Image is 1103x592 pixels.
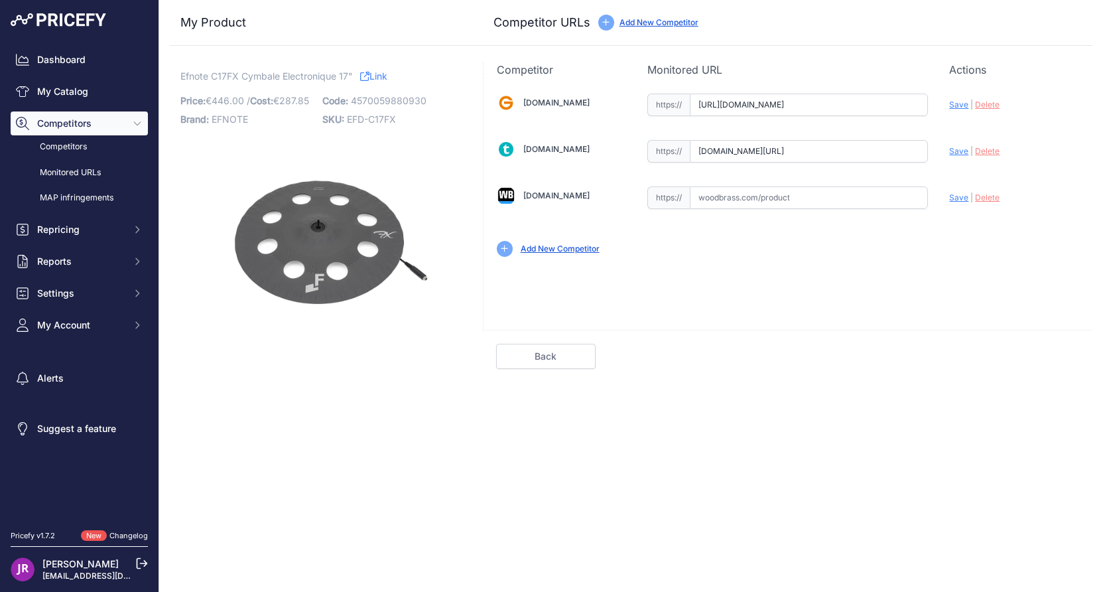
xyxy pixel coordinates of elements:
[351,95,426,106] span: 4570059880930
[521,244,600,254] a: Add New Competitor
[347,113,396,125] span: EFD-C17FX
[11,48,148,514] nav: Sidebar
[37,223,124,236] span: Repricing
[37,319,124,332] span: My Account
[11,417,148,441] a: Suggest a feature
[970,146,973,156] span: |
[523,98,590,108] a: [DOMAIN_NAME]
[37,255,124,268] span: Reports
[11,281,148,305] button: Settings
[647,94,690,116] span: https://
[975,192,1000,202] span: Delete
[497,62,627,78] p: Competitor
[360,68,387,84] a: Link
[180,92,314,110] p: €
[690,186,928,209] input: woodbrass.com/product
[279,95,309,106] span: 287.85
[11,111,148,135] button: Competitors
[11,366,148,390] a: Alerts
[11,186,148,210] a: MAP infringements
[81,530,107,542] span: New
[250,95,273,106] span: Cost:
[180,113,209,125] span: Brand:
[975,100,1000,110] span: Delete
[690,94,928,116] input: gear4music.fr/product
[37,287,124,300] span: Settings
[647,140,690,163] span: https://
[523,190,590,200] a: [DOMAIN_NAME]
[690,140,928,163] input: thomann.fr/product
[11,48,148,72] a: Dashboard
[212,113,248,125] span: EFNOTE
[496,344,596,369] a: Back
[949,62,1079,78] p: Actions
[647,62,928,78] p: Monitored URL
[11,218,148,242] button: Repricing
[11,161,148,185] a: Monitored URLs
[11,13,106,27] img: Pricefy Logo
[970,100,973,110] span: |
[975,146,1000,156] span: Delete
[493,13,590,32] h3: Competitor URLs
[180,68,353,84] span: Efnote C17FX Cymbale Electronique 17"
[949,100,968,110] span: Save
[180,13,456,32] h3: My Product
[11,530,55,542] div: Pricefy v1.7.2
[949,146,968,156] span: Save
[11,135,148,159] a: Competitors
[11,250,148,273] button: Reports
[322,113,344,125] span: SKU:
[523,144,590,154] a: [DOMAIN_NAME]
[11,80,148,104] a: My Catalog
[37,117,124,130] span: Competitors
[42,571,181,581] a: [EMAIL_ADDRESS][DOMAIN_NAME]
[42,558,119,569] a: [PERSON_NAME]
[949,192,968,202] span: Save
[970,192,973,202] span: |
[109,531,148,540] a: Changelog
[619,17,698,27] a: Add New Competitor
[180,95,206,106] span: Price:
[247,95,309,106] span: / €
[322,95,348,106] span: Code:
[647,186,690,209] span: https://
[11,313,148,337] button: My Account
[212,95,244,106] span: 446.00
